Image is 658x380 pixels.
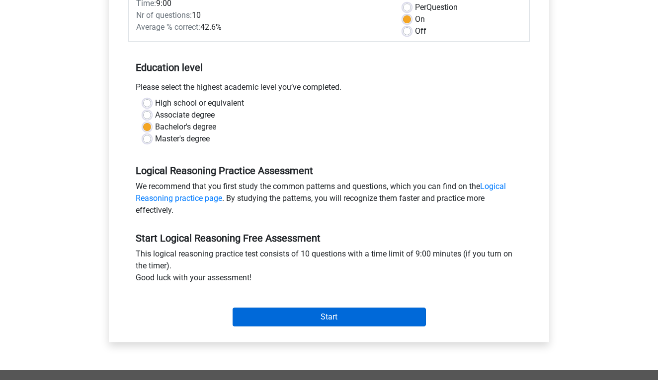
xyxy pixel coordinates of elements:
input: Start [233,308,426,326]
h5: Logical Reasoning Practice Assessment [136,165,522,177]
div: This logical reasoning practice test consists of 10 questions with a time limit of 9:00 minutes (... [128,248,530,288]
div: 42.6% [129,21,396,33]
div: Please select the highest academic level you’ve completed. [128,81,530,97]
label: Associate degree [155,109,215,121]
label: Bachelor's degree [155,121,216,133]
label: On [415,13,425,25]
div: 10 [129,9,396,21]
label: Master's degree [155,133,210,145]
h5: Education level [136,58,522,77]
label: High school or equivalent [155,97,244,109]
label: Question [415,1,458,13]
span: Nr of questions: [136,10,192,20]
div: We recommend that you first study the common patterns and questions, which you can find on the . ... [128,181,530,220]
span: Average % correct: [136,22,200,32]
span: Per [415,2,426,12]
h5: Start Logical Reasoning Free Assessment [136,232,522,244]
label: Off [415,25,426,37]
